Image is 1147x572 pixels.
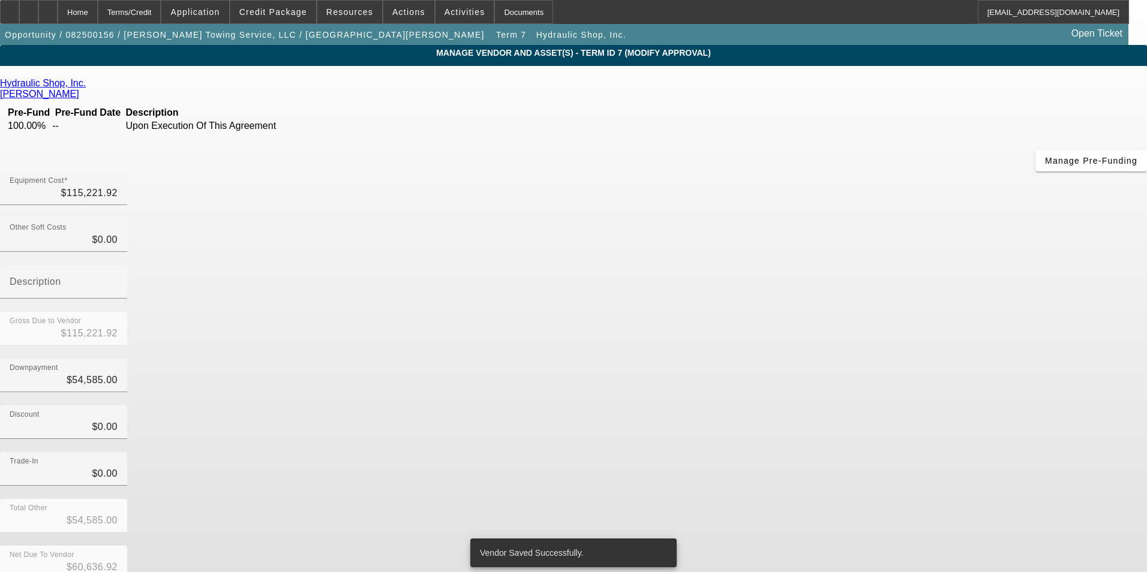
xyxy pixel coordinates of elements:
[10,317,81,325] mat-label: Gross Due to Vendor
[326,7,373,17] span: Resources
[445,7,485,17] span: Activities
[10,177,64,185] mat-label: Equipment Cost
[10,364,58,372] mat-label: Downpayment
[7,107,50,119] th: Pre-Fund
[10,551,74,559] mat-label: Net Due To Vendor
[125,107,299,119] th: Description
[470,538,672,567] div: Vendor Saved Successfully.
[5,30,485,40] span: Opportunity / 082500156 / [PERSON_NAME] Towing Service, LLC / [GEOGRAPHIC_DATA][PERSON_NAME]
[536,30,626,40] span: Hydraulic Shop, Inc.
[52,120,124,132] td: --
[496,30,526,40] span: Term 7
[7,120,50,132] td: 100.00%
[9,48,1138,58] span: MANAGE VENDOR AND ASSET(S) - Term ID 7 (Modify Approval)
[317,1,382,23] button: Resources
[383,1,434,23] button: Actions
[170,7,220,17] span: Application
[533,24,629,46] button: Hydraulic Shop, Inc.
[52,107,124,119] th: Pre-Fund Date
[10,504,47,512] mat-label: Total Other
[1045,156,1137,165] span: Manage Pre-Funding
[125,120,299,132] td: Upon Execution Of This Agreement
[239,7,307,17] span: Credit Package
[161,1,229,23] button: Application
[392,7,425,17] span: Actions
[10,411,40,419] mat-label: Discount
[436,1,494,23] button: Activities
[10,224,67,231] mat-label: Other Soft Costs
[1035,150,1147,171] button: Manage Pre-Funding
[492,24,530,46] button: Term 7
[10,457,38,465] mat-label: Trade-In
[230,1,316,23] button: Credit Package
[10,276,61,287] mat-label: Description
[1067,23,1127,44] a: Open Ticket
